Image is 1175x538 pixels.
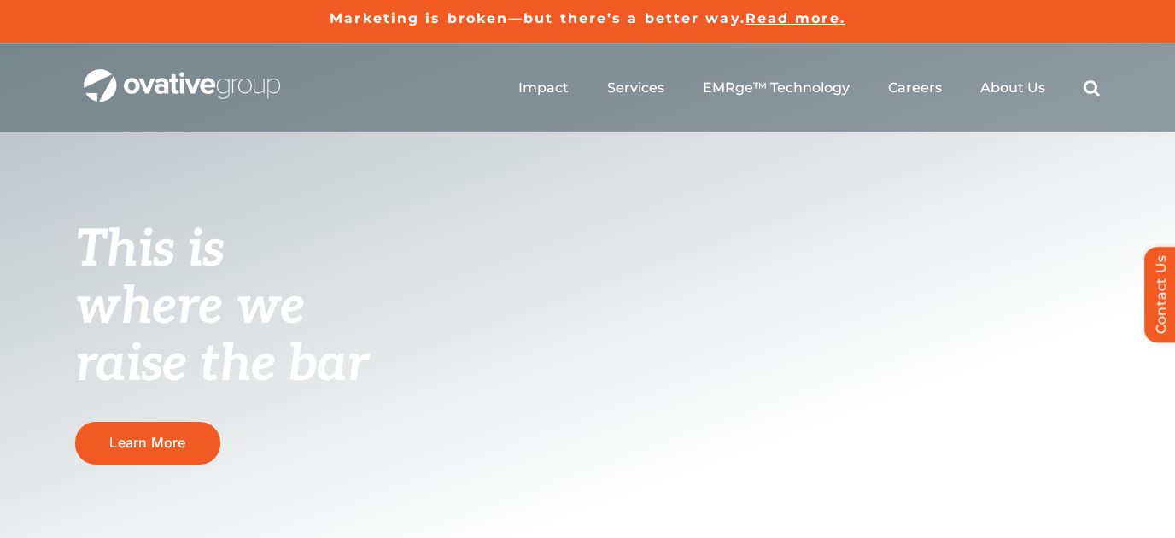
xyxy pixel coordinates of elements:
[84,67,280,84] a: OG_Full_horizontal_WHT
[109,435,185,451] span: Learn More
[75,422,220,464] a: Learn More
[888,79,942,96] a: Careers
[1084,79,1100,96] a: Search
[518,79,569,96] a: Impact
[607,79,664,96] a: Services
[518,61,1100,115] nav: Menu
[75,219,224,281] span: This is
[745,10,845,26] a: Read more.
[75,277,368,395] span: where we raise the bar
[703,79,850,96] a: EMRge™ Technology
[980,79,1045,96] a: About Us
[330,10,745,26] a: Marketing is broken—but there’s a better way.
